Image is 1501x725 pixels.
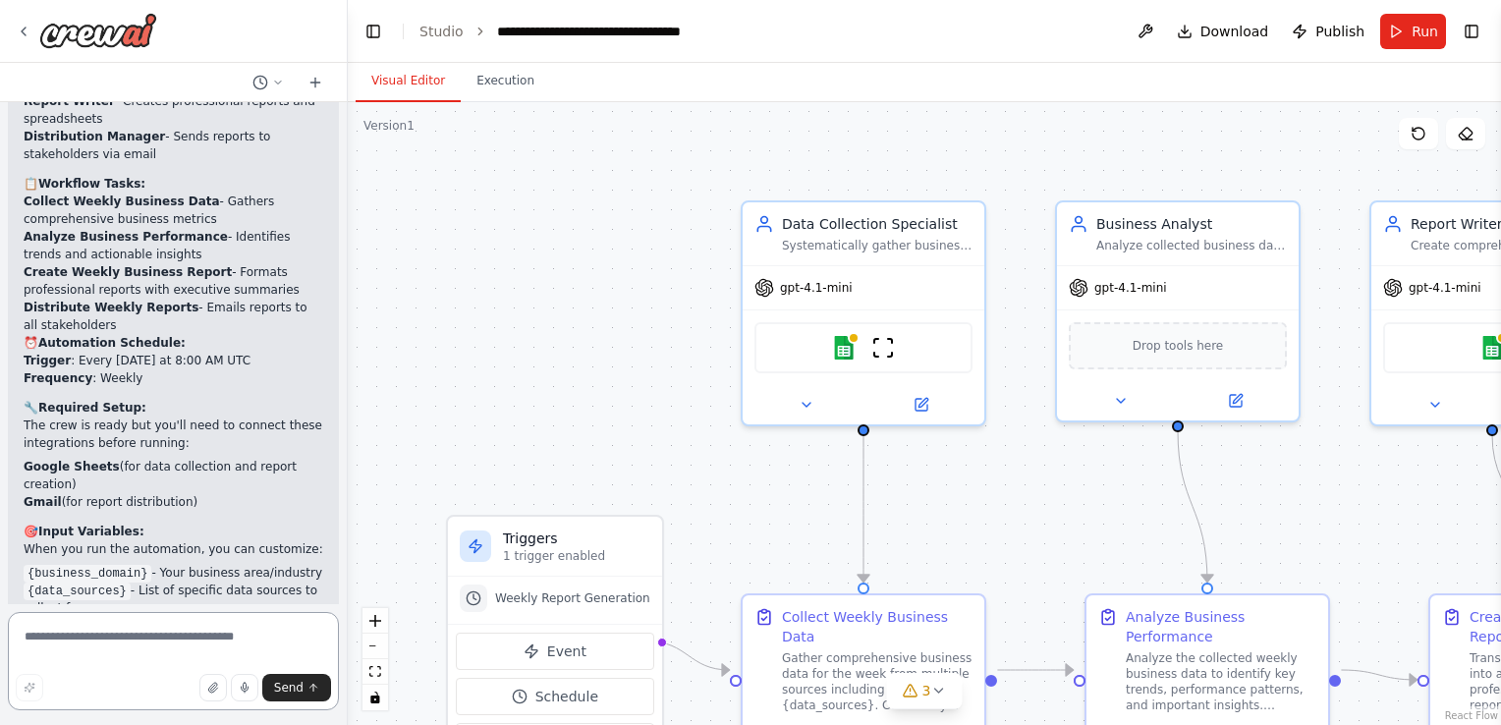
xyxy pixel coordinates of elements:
g: Edge from dc133d5f-69e5-469f-a7d9-77a4a7bc7e4a to 41a9511e-8097-495b-a40e-420da0190438 [997,660,1073,680]
span: Publish [1315,22,1364,41]
div: Data Collection SpecialistSystematically gather business data from multiple sources including web... [741,200,986,426]
strong: Distribution Manager [24,130,165,143]
strong: Analyze Business Performance [24,230,228,244]
button: toggle interactivity [362,685,388,710]
h2: 🎯 [24,523,323,540]
a: React Flow attribution [1445,710,1498,721]
button: Improve this prompt [16,674,43,701]
span: 3 [922,681,931,700]
button: Click to speak your automation idea [231,674,258,701]
strong: Required Setup: [38,401,146,415]
nav: breadcrumb [419,22,718,41]
button: Hide left sidebar [360,18,387,45]
div: Gather comprehensive business data for the week from multiple sources including {data_sources}. C... [782,650,973,713]
span: Weekly Report Generation [495,590,650,606]
div: Systematically gather business data from multiple sources including websites, spreadsheets, and i... [782,238,973,253]
button: Publish [1284,14,1372,49]
button: Event [456,633,654,670]
button: Start a new chat [300,71,331,94]
strong: Automation Schedule: [38,336,186,350]
img: Google sheets [832,336,856,360]
li: (for report distribution) [24,493,323,511]
span: Drop tools here [1133,336,1224,356]
p: When you run the automation, you can customize: [24,540,323,558]
g: Edge from 4a0a0aaf-ddf3-4436-8b55-d90fcccafd81 to dc133d5f-69e5-469f-a7d9-77a4a7bc7e4a [854,434,873,582]
strong: Gmail [24,495,62,509]
button: fit view [362,659,388,685]
span: Event [547,641,586,661]
strong: Collect Weekly Business Data [24,195,220,208]
strong: Trigger [24,354,71,367]
span: gpt-4.1-mini [1094,280,1167,296]
button: Visual Editor [356,61,461,102]
span: Schedule [535,687,598,706]
div: Analyze Business Performance [1126,607,1316,646]
span: Download [1200,22,1269,41]
g: Edge from triggers to dc133d5f-69e5-469f-a7d9-77a4a7bc7e4a [647,632,729,680]
li: - Your business area/industry [24,564,323,582]
strong: Workflow Tasks: [38,177,145,191]
button: Show right sidebar [1458,18,1485,45]
li: : Every [DATE] at 8:00 AM UTC [24,352,323,369]
img: ScrapeWebsiteTool [871,336,895,360]
button: Schedule [456,678,654,715]
g: Edge from dbd258f1-13d7-4027-be12-c7e3bd992bf3 to 41a9511e-8097-495b-a40e-420da0190438 [1168,430,1217,582]
strong: Frequency [24,371,92,385]
strong: Distribute Weekly Reports [24,301,198,314]
div: Version 1 [363,118,415,134]
span: gpt-4.1-mini [1409,280,1481,296]
div: Data Collection Specialist [782,214,973,234]
button: zoom out [362,634,388,659]
button: Open in side panel [865,393,976,417]
li: - Emails reports to all stakeholders [24,299,323,334]
p: 1 trigger enabled [503,548,650,564]
button: Run [1380,14,1446,49]
span: Send [274,680,304,696]
h2: 🔧 [24,399,323,417]
div: Business AnalystAnalyze collected business data to identify key metrics, trends, and insights for... [1055,200,1301,422]
strong: Google Sheets [24,460,120,474]
button: Execution [461,61,550,102]
span: gpt-4.1-mini [780,280,853,296]
p: The crew is ready but you'll need to connect these integrations before running: [24,417,323,452]
code: {business_domain} [24,565,151,583]
a: Studio [419,24,464,39]
h2: ⏰ [24,334,323,352]
span: Run [1412,22,1438,41]
div: Business Analyst [1096,214,1287,234]
h2: 📋 [24,175,323,193]
li: - Creates professional reports and spreadsheets [24,92,323,128]
button: Upload files [199,674,227,701]
code: {data_sources} [24,583,131,600]
li: - Identifies trends and actionable insights [24,228,323,263]
div: Analyze collected business data to identify key metrics, trends, and insights for {business_domai... [1096,238,1287,253]
button: Download [1169,14,1277,49]
div: React Flow controls [362,608,388,710]
h3: Triggers [503,529,650,548]
li: - Formats professional reports with executive summaries [24,263,323,299]
button: Switch to previous chat [245,71,292,94]
div: Collect Weekly Business Data [782,607,973,646]
li: (for data collection and report creation) [24,458,323,493]
strong: Input Variables: [38,525,144,538]
li: - Sends reports to stakeholders via email [24,128,323,163]
li: - List of specific data sources to collect from [24,582,323,617]
img: Logo [39,13,157,48]
li: : Weekly [24,369,323,387]
li: - Gathers comprehensive business metrics [24,193,323,228]
button: Send [262,674,331,701]
button: zoom in [362,608,388,634]
button: Open in side panel [1180,389,1291,413]
g: Edge from 41a9511e-8097-495b-a40e-420da0190438 to 100e1b6c-5aae-40c4-8bf3-9668cc813bbb [1341,660,1417,690]
div: Analyze the collected weekly business data to identify key trends, performance patterns, and impo... [1126,650,1316,713]
button: 3 [887,673,963,709]
strong: Create Weekly Business Report [24,265,232,279]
